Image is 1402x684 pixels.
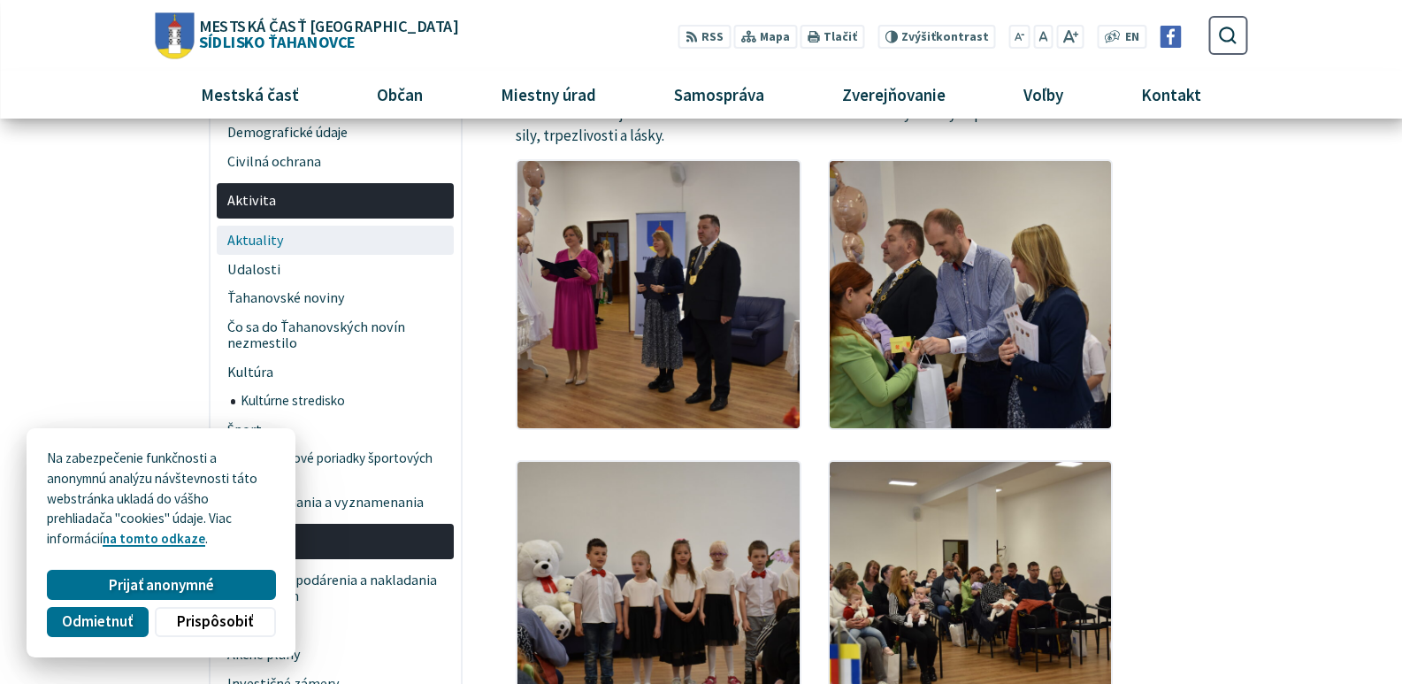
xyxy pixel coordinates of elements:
[667,71,770,119] span: Samospráva
[227,566,444,611] span: Zásady hospodárenia a nakladania s majetkom
[227,488,444,517] span: Verejné uznania a vyznamenania
[877,25,995,49] button: Zvýšiťkontrast
[344,71,455,119] a: Občan
[992,71,1096,119] a: Voľby
[155,607,275,637] button: Prispôsobiť
[103,530,205,547] a: na tomto odkaze
[231,388,455,416] a: Kultúrne stredisko
[155,12,457,58] a: Logo Sídlisko Ťahanovce, prejsť na domovskú stránku.
[227,147,444,176] span: Civilná ochrana
[494,71,602,119] span: Miestny úrad
[517,161,799,428] img: 1
[227,611,444,640] span: Dotácie
[901,30,989,44] span: kontrast
[830,161,1111,428] img: 2
[830,161,1111,428] a: Otvoriť obrázok v popupe.
[217,640,454,669] a: Akčné plány
[217,566,454,611] a: Zásady hospodárenia a nakladania s majetkom
[517,161,799,428] a: Otvoriť obrázok v popupe.
[168,71,331,119] a: Mestská časť
[678,25,731,49] a: RSS
[1056,25,1084,49] button: Zväčšiť veľkosť písma
[194,71,305,119] span: Mestská časť
[1121,28,1145,47] a: EN
[1135,71,1208,119] span: Kontakt
[217,183,454,219] a: Aktivita
[468,71,628,119] a: Miestny úrad
[241,388,444,416] span: Kultúrne stredisko
[217,358,454,388] a: Kultúra
[1109,71,1234,119] a: Kontakt
[1125,28,1139,47] span: EN
[227,415,444,444] span: Šport
[1009,25,1030,49] button: Zmenšiť veľkosť písma
[217,118,454,147] a: Demografické údaje
[217,313,454,358] a: Čo sa do Ťahanovských novín nezmestilo
[109,576,214,595] span: Prijať anonymné
[217,415,454,444] a: Šport
[701,28,724,47] span: RSS
[227,284,444,313] span: Ťahanovské noviny
[217,611,454,640] a: Dotácie
[194,18,457,50] span: Sídlisko Ťahanovce
[227,226,444,255] span: Aktuality
[47,570,275,600] button: Prijať anonymné
[217,488,454,517] a: Verejné uznania a vyznamenania
[734,25,797,49] a: Mapa
[370,71,429,119] span: Občan
[227,358,444,388] span: Kultúra
[810,71,978,119] a: Zverejňovanie
[1160,26,1182,48] img: Prejsť na Facebook stránku
[1017,71,1070,119] span: Voľby
[801,25,864,49] button: Tlačiť
[227,118,444,147] span: Demografické údaje
[47,449,275,550] p: Na zabezpečenie funkčnosti a anonymnú analýzu návštevnosti táto webstránka ukladá do vášho prehli...
[836,71,953,119] span: Zverejňovanie
[231,444,455,488] a: Prevádzkové poriadky športových ihrísk
[824,30,857,44] span: Tlačiť
[217,284,454,313] a: Ťahanovské noviny
[217,524,454,560] a: Rozvoj
[901,29,936,44] span: Zvýšiť
[155,12,194,58] img: Prejsť na domovskú stránku
[642,71,797,119] a: Samospráva
[241,444,444,488] span: Prevádzkové poriadky športových ihrísk
[177,612,253,631] span: Prispôsobiť
[217,255,454,284] a: Udalosti
[227,640,444,669] span: Akčné plány
[62,612,133,631] span: Odmietnuť
[760,28,790,47] span: Mapa
[217,147,454,176] a: Civilná ochrana
[47,607,148,637] button: Odmietnuť
[217,226,454,255] a: Aktuality
[227,313,444,358] span: Čo sa do Ťahanovských novín nezmestilo
[1033,25,1053,49] button: Nastaviť pôvodnú veľkosť písma
[227,187,444,216] span: Aktivita
[227,255,444,284] span: Udalosti
[227,526,444,556] span: Rozvoj
[199,18,457,34] span: Mestská časť [GEOGRAPHIC_DATA]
